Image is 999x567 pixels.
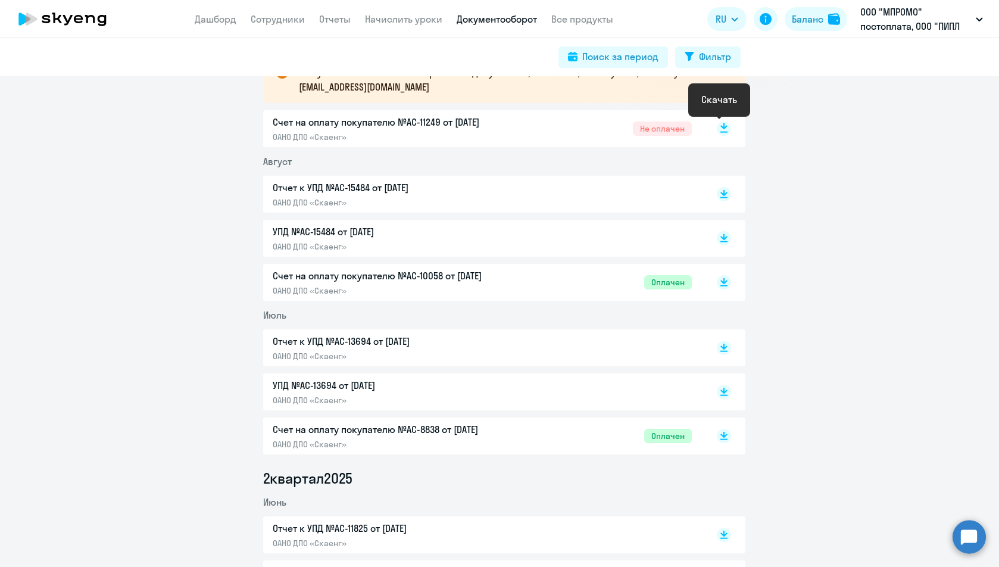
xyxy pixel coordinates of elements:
p: УПД №AC-13694 от [DATE] [273,378,523,392]
a: Счет на оплату покупателю №AC-10058 от [DATE]ОАНО ДПО «Скаенг»Оплачен [273,269,692,296]
li: 2 квартал 2025 [263,469,745,488]
p: ОАНО ДПО «Скаенг» [273,197,523,208]
p: ОАНО ДПО «Скаенг» [273,351,523,362]
p: ОАНО ДПО «Скаенг» [273,439,523,450]
a: Сотрудники [251,13,305,25]
a: УПД №AC-13694 от [DATE]ОАНО ДПО «Скаенг» [273,378,692,406]
p: Счет на оплату покупателю №AC-11249 от [DATE] [273,115,523,129]
button: RU [707,7,747,31]
div: Баланс [792,12,823,26]
span: Оплачен [644,429,692,443]
div: Фильтр [699,49,731,64]
button: Фильтр [675,46,741,68]
div: Скачать [701,92,737,107]
span: Август [263,155,292,167]
p: ОАНО ДПО «Скаенг» [273,285,523,296]
a: Начислить уроки [365,13,442,25]
a: Документооборот [457,13,537,25]
p: ОАНО ДПО «Скаенг» [273,132,523,142]
span: Июнь [263,496,286,508]
span: RU [716,12,726,26]
p: УПД №AC-15484 от [DATE] [273,225,523,239]
a: Дашборд [195,13,236,25]
p: ООО "МПРОМО" постоплата, ООО "ПИПЛ МЕДИА ПРОДАКШЕН" [860,5,971,33]
p: Отчет к УПД №AC-11825 от [DATE] [273,521,523,535]
div: Поиск за период [582,49,658,64]
p: Счет на оплату покупателю №AC-8838 от [DATE] [273,422,523,437]
a: Счет на оплату покупателю №AC-8838 от [DATE]ОАНО ДПО «Скаенг»Оплачен [273,422,692,450]
p: Отчет к УПД №AC-15484 от [DATE] [273,180,523,195]
a: УПД №AC-15484 от [DATE]ОАНО ДПО «Скаенг» [273,225,692,252]
p: ОАНО ДПО «Скаенг» [273,395,523,406]
a: Отчеты [319,13,351,25]
p: Отчет к УПД №AC-13694 от [DATE] [273,334,523,348]
p: Счет на оплату покупателю №AC-10058 от [DATE] [273,269,523,283]
a: Счет на оплату покупателю №AC-11249 от [DATE]ОАНО ДПО «Скаенг»Не оплачен [273,115,692,142]
a: Отчет к УПД №AC-11825 от [DATE]ОАНО ДПО «Скаенг» [273,521,692,549]
p: ОАНО ДПО «Скаенг» [273,241,523,252]
span: Не оплачен [633,121,692,136]
button: Балансbalance [785,7,847,31]
a: Отчет к УПД №AC-15484 от [DATE]ОАНО ДПО «Скаенг» [273,180,692,208]
span: Оплачен [644,275,692,289]
img: balance [828,13,840,25]
p: В случае возникновения вопросов по документам, напишите, пожалуйста, на почту [EMAIL_ADDRESS][DOM... [299,66,724,94]
span: Июль [263,309,286,321]
button: Поиск за период [558,46,668,68]
a: Отчет к УПД №AC-13694 от [DATE]ОАНО ДПО «Скаенг» [273,334,692,362]
p: ОАНО ДПО «Скаенг» [273,538,523,549]
a: Все продукты [551,13,613,25]
button: ООО "МПРОМО" постоплата, ООО "ПИПЛ МЕДИА ПРОДАКШЕН" [854,5,989,33]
